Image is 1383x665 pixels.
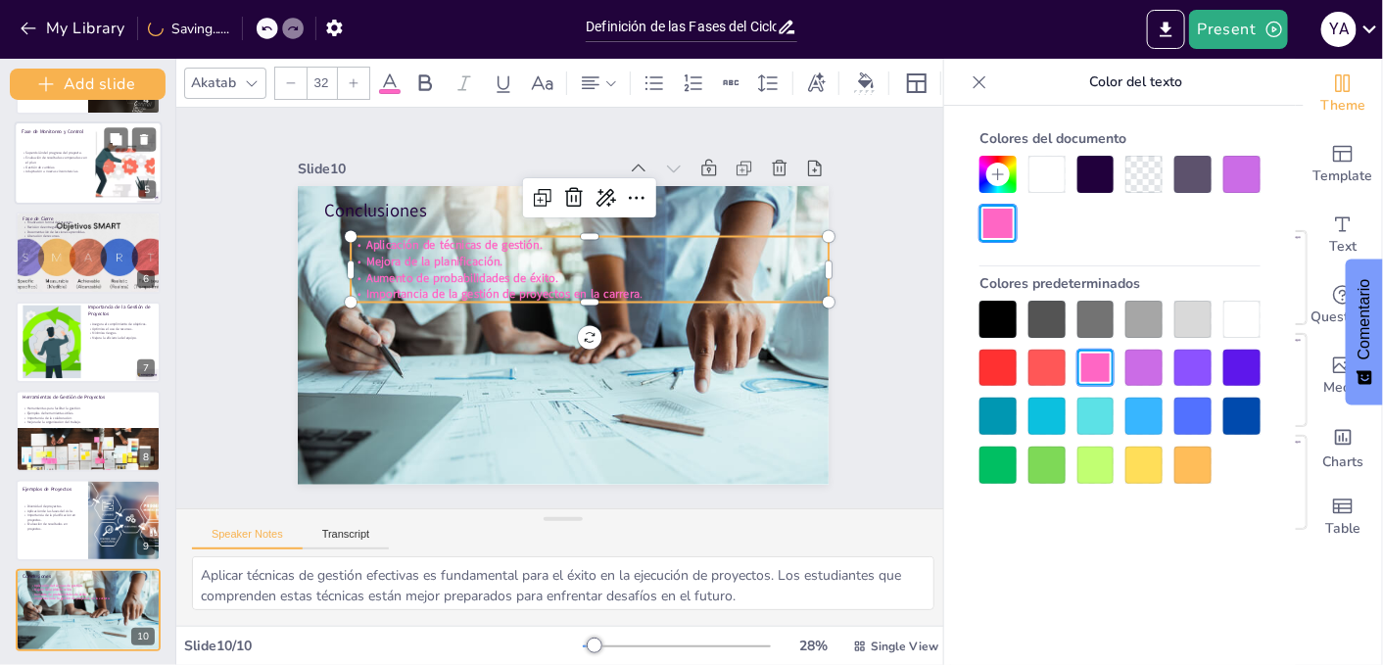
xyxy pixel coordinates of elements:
[1304,200,1382,270] div: Add text boxes
[871,639,938,654] span: Single View
[23,229,153,234] p: Documentación de lecciones aprendidas.
[22,151,88,156] p: Supervisión del progreso del proyecto.
[1311,307,1375,328] span: Questions
[23,220,153,225] p: Finalización formal del proyecto.
[22,168,88,173] p: Adaptación a nuevas circunstancias.
[801,68,831,99] div: Text effects
[1304,482,1382,552] div: Add a table
[16,302,161,383] div: 7
[16,569,161,650] div: 10
[1320,95,1365,117] span: Theme
[88,322,154,327] p: Asegura el cumplimiento de objetivos.
[23,394,153,401] p: Herramientas de Gestión de Proyectos
[1329,236,1357,258] span: Text
[15,13,133,44] button: My Library
[1321,12,1357,47] div: Y a
[901,68,932,99] div: Layout
[23,420,153,425] p: Mejora de la organización del trabajo.
[1356,279,1372,360] font: Comentario
[137,449,155,466] div: 8
[22,155,88,164] p: Evaluación de resultados comparados con el plan.
[23,215,153,222] p: Fase de Cierre
[1189,10,1287,49] button: Present
[377,226,643,326] span: Importancia de la gestión de proyectos en la carrera
[15,121,163,205] div: 5
[10,69,166,100] button: Add slide
[184,637,583,655] div: Slide 10 / 10
[23,573,153,580] p: Conclusiones
[638,310,645,327] span: .
[1321,10,1357,49] button: Y a
[16,480,161,561] div: 9
[393,179,565,250] span: Aplicación de técnicas de gestión.
[586,13,776,41] input: Insert title
[137,270,155,288] div: 6
[88,336,154,341] p: Mejora la eficiencia del equipo.
[104,127,127,151] button: Duplicate Slide
[1304,59,1382,129] div: Change the overall theme
[88,326,154,331] p: Optimiza el uso de recursos.
[34,583,82,588] span: Aplicación de técnicas de gestión.
[22,127,88,134] p: Fase de Monitoreo y Control
[16,391,161,472] div: 8
[1313,166,1373,187] span: Template
[1304,411,1382,482] div: Add charts and graphs
[1346,260,1383,405] button: Comentarios - Mostrar encuesta
[1304,341,1382,411] div: Add images, graphics, shapes or video
[851,72,881,93] div: Background color
[22,165,88,169] p: Gestión de cambios.
[109,596,110,601] span: .
[979,129,1126,148] font: Colores del documento
[1304,129,1382,200] div: Add ready made slides
[351,84,660,201] div: Slide 10
[23,225,153,230] p: Revisión de entregables.
[187,70,240,96] div: Akatab
[88,304,154,317] p: Importancia de la Gestión de Proyectos
[1304,270,1382,341] div: Get real-time input from your audience
[979,274,1140,293] font: Colores predeterminados
[1147,10,1185,49] button: Export to PowerPoint
[1089,72,1182,91] font: Color del texto
[388,195,523,253] span: Mejora de la planificación.
[132,127,156,151] button: Delete Slide
[88,331,154,336] p: Minimiza riesgos.
[1325,518,1360,540] span: Table
[23,234,153,239] p: Liberación de recursos.
[148,20,230,38] div: Saving......
[137,91,155,109] div: 4
[23,411,153,416] p: Ejemplos de herramientas útiles.
[23,416,153,421] p: Importancia de la colaboración.
[790,637,837,655] div: 28 %
[23,486,80,493] p: Ejemplos de Proyectos
[34,588,72,593] span: Mejora de la planificación.
[23,522,80,531] p: Evaluación de resultados en proyectos.
[137,538,155,555] div: 9
[23,508,80,513] p: Aplicación de las fases del ciclo.
[23,407,153,412] p: Herramientas para facilitar la gestión.
[1324,377,1362,399] span: Media
[138,181,156,199] div: 5
[192,556,934,610] textarea: Aplicar técnicas de gestión efectivas es fundamental para el éxito en la ejecución de proyectos. ...
[131,628,155,645] div: 10
[23,513,80,522] p: Importancia de la planificación en proyectos.
[34,596,109,601] span: Importancia de la gestión de proyectos en la carrera
[383,211,571,286] span: Aumento de probabilidades de éxito.
[1322,451,1363,473] span: Charts
[23,503,80,508] p: Diversidad de proyectos.
[16,212,161,293] div: 6
[303,528,390,549] button: Transcript
[34,593,87,597] span: Aumento de probabilidades de éxito.
[137,359,155,377] div: 7
[192,528,303,549] button: Speaker Notes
